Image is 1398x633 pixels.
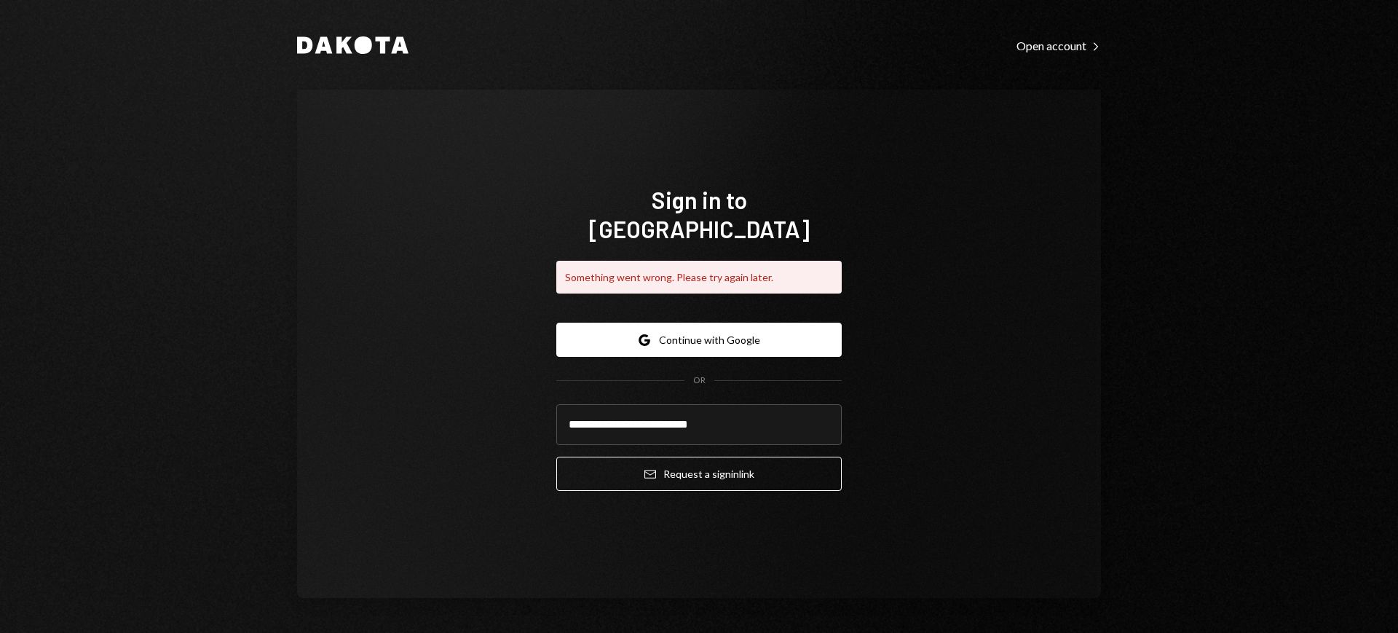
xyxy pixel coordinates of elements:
[556,457,842,491] button: Request a signinlink
[1016,39,1101,53] div: Open account
[693,374,706,387] div: OR
[556,323,842,357] button: Continue with Google
[556,185,842,243] h1: Sign in to [GEOGRAPHIC_DATA]
[556,261,842,294] div: Something went wrong. Please try again later.
[1016,37,1101,53] a: Open account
